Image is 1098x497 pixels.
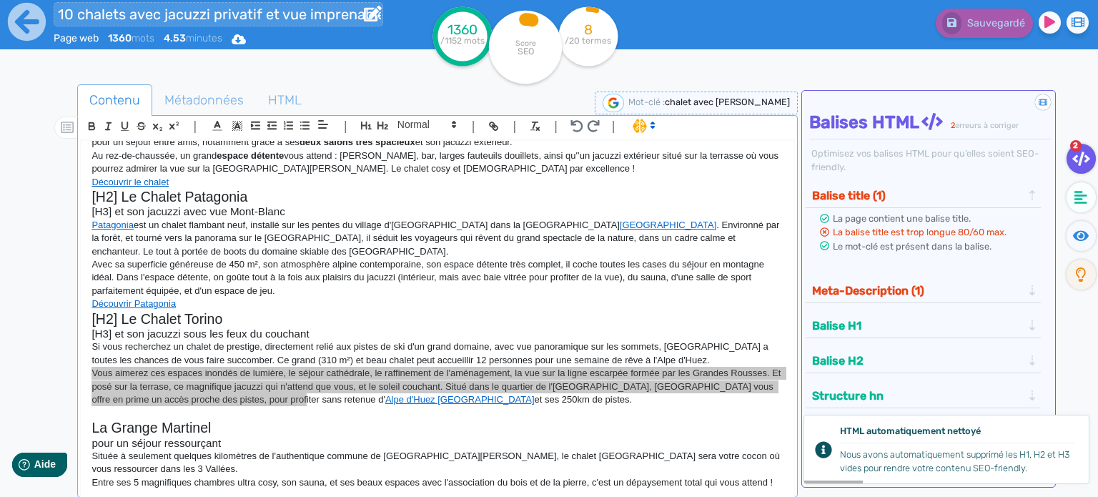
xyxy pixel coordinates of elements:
[626,117,660,134] span: I.Assistant
[54,2,383,26] input: title
[628,97,665,107] span: Mot-clé :
[257,81,313,119] span: HTML
[153,81,255,119] span: Métadonnées
[73,11,94,23] span: Aide
[808,279,1038,302] div: Meta-Description (1)
[1070,140,1082,152] span: 2
[91,311,783,328] h2: [H2] Le Chalet Torino
[300,137,415,147] strong: deux salons très spacieux
[54,32,99,44] span: Page web
[91,205,783,218] h3: [H3] et son jacuzzi avec vue Mont-Blanc
[603,94,624,112] img: google-serp-logo.png
[256,84,314,117] a: HTML
[955,121,1019,130] span: erreurs à corriger
[808,184,1027,207] button: Balise title (1)
[91,476,783,489] p: Entre ses 5 magnifiques chambres ultra cosy, son sauna, et ses beaux espaces avec l'association d...
[164,32,186,44] b: 4.53
[91,177,169,187] a: Découvrir le chalet
[967,17,1025,29] span: Sauvegardé
[313,116,333,133] span: Aligment
[108,32,154,44] span: mots
[808,279,1027,302] button: Meta-Description (1)
[91,149,783,176] p: Au rez-de-chaussée, un grand vous attend : [PERSON_NAME], bar, larges fauteuils douillets, ainsi ...
[833,227,1006,237] span: La balise title est trop longue 80/60 max.
[217,150,284,161] strong: espace détente
[840,448,1074,475] div: Nous avons automatiquement supprimé les H1, H2 et H3 vides pour rendre votre contenu SEO-friendly.
[808,384,1027,408] button: Structure hn
[808,349,1027,373] button: Balise H2
[620,220,716,230] a: [GEOGRAPHIC_DATA]
[840,424,1074,443] div: HTML automatiquement nettoyé
[665,97,790,107] span: chalet avec [PERSON_NAME]
[554,117,558,136] span: |
[515,39,536,48] tspan: Score
[164,32,222,44] span: minutes
[91,189,783,205] h2: [H2] Le Chalet Patagonia
[91,340,783,367] p: Si vous recherchez un chalet de prestige, directement relié aux pistes de ski d'un grand domaine,...
[808,314,1027,338] button: Balise H1
[77,84,152,117] a: Contenu
[91,450,783,476] p: Située à seulement quelques kilomètres de l'authentique commune de [GEOGRAPHIC_DATA][PERSON_NAME]...
[809,112,1051,133] h4: Balises HTML
[808,349,1038,373] div: Balise H2
[91,367,783,406] p: Vous aimerez ces espaces inondés de lumière, le séjour cathédrale, le raffinement de l'aménagemen...
[344,117,347,136] span: |
[152,84,256,117] a: Métadonnées
[612,117,615,136] span: |
[78,81,152,119] span: Contenu
[193,117,197,136] span: |
[91,298,176,309] a: Découvrir Patagonia
[584,21,593,38] tspan: 8
[91,437,783,450] h3: pour un séjour ressourçant
[91,420,783,436] h2: La Grange Martinel
[808,314,1038,338] div: Balise H1
[440,36,485,46] tspan: /1152 mots
[447,21,478,38] tspan: 1360
[808,184,1038,207] div: Balise title (1)
[951,121,955,130] span: 2
[833,241,991,252] span: Le mot-clé est présent dans la balise.
[833,213,971,224] span: La page contient une balise title.
[91,328,783,340] h3: [H3] et son jacuzzi sous les feux du couchant
[513,117,516,136] span: |
[472,117,475,136] span: |
[808,384,1038,408] div: Structure hn
[936,9,1033,38] button: Sauvegardé
[108,32,132,44] b: 1360
[91,219,783,258] p: est un chalet flambant neuf, installé sur les pentes du village d'[GEOGRAPHIC_DATA] dans la [GEOG...
[91,258,783,297] p: Avec sa superficie généreuse de 450 m², son atmosphère alpine contemporaine, son espace détente t...
[565,36,612,46] tspan: /20 termes
[385,394,535,405] a: Alpe d'Huez [GEOGRAPHIC_DATA]
[91,220,134,230] a: Patagonia
[518,46,534,56] tspan: SEO
[809,147,1051,174] div: Optimisez vos balises HTML pour qu’elles soient SEO-friendly.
